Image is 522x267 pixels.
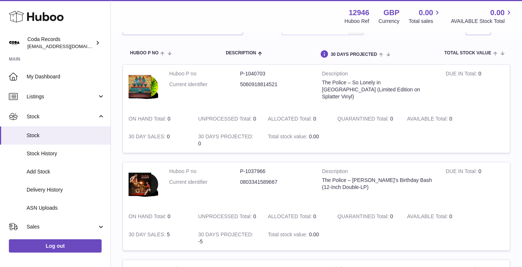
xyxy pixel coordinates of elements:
strong: 12946 [349,8,369,18]
strong: Total stock value [268,231,309,239]
dt: Current identifier [169,179,240,186]
dd: 5060918814521 [240,81,311,88]
span: [EMAIL_ADDRESS][DOMAIN_NAME] [27,43,109,49]
td: 0 [440,65,510,110]
div: Coda Records [27,36,94,50]
td: 0 [192,128,262,153]
span: Huboo P no [130,51,158,55]
strong: GBP [383,8,399,18]
div: The Police – [PERSON_NAME]’s Birthday Bash (12-Inch Double-LP) [322,177,435,191]
span: Stock History [27,150,105,157]
td: 0 [262,110,332,128]
span: Description [226,51,256,55]
span: Delivery History [27,186,105,193]
a: 0.00 Total sales [409,8,441,25]
dt: Huboo P no [169,70,240,77]
strong: Description [322,168,435,177]
td: 0 [440,162,510,207]
td: 0 [262,207,332,226]
span: Stock [27,113,97,120]
img: product image [129,70,158,102]
td: 0 [123,207,192,226]
a: Log out [9,239,102,253]
span: 0.00 [419,8,433,18]
strong: ALLOCATED Total [268,213,313,221]
td: 0 [192,110,262,128]
span: Total sales [409,18,441,25]
span: ASN Uploads [27,205,105,212]
dd: 0803341589667 [240,179,311,186]
span: Stock [27,132,105,139]
td: 0 [123,110,192,128]
span: 0 [390,116,393,122]
div: The Police – So Lonely in [GEOGRAPHIC_DATA] (Limited Edition on Splatter Vinyl) [322,79,435,100]
td: 0 [402,207,471,226]
strong: 30 DAY SALES [129,133,167,141]
strong: QUARANTINED Total [337,116,390,124]
dd: P-1037966 [240,168,311,175]
dt: Current identifier [169,81,240,88]
strong: Description [322,70,435,79]
span: 30 DAYS PROJECTED [331,52,377,57]
strong: ON HAND Total [129,213,168,221]
strong: DUE IN Total [446,71,478,78]
strong: AVAILABLE Total [407,213,449,221]
strong: AVAILABLE Total [407,116,449,124]
span: Total stock value [444,51,491,55]
a: 0.00 AVAILABLE Stock Total [451,8,513,25]
span: 0.00 [309,231,319,237]
span: 0 [390,213,393,219]
span: Listings [27,93,97,100]
strong: UNPROCESSED Total [198,116,253,124]
dt: Huboo P no [169,168,240,175]
strong: ALLOCATED Total [268,116,313,124]
td: 0 [192,207,262,226]
img: haz@pcatmedia.com [9,37,20,48]
td: -5 [192,226,262,251]
span: Sales [27,223,97,230]
strong: QUARANTINED Total [337,213,390,221]
strong: Total stock value [268,133,309,141]
div: Currency [379,18,400,25]
strong: 30 DAYS PROJECTED [198,231,253,239]
strong: 30 DAYS PROJECTED [198,133,253,141]
td: 0 [402,110,471,128]
td: 0 [123,128,192,153]
dd: P-1040703 [240,70,311,77]
span: 0.00 [309,133,319,139]
span: My Dashboard [27,73,105,80]
div: Huboo Ref [345,18,369,25]
span: 0.00 [490,8,505,18]
span: AVAILABLE Stock Total [451,18,513,25]
strong: ON HAND Total [129,116,168,124]
strong: DUE IN Total [446,168,478,176]
td: 5 [123,226,192,251]
span: Add Stock [27,168,105,175]
strong: UNPROCESSED Total [198,213,253,221]
img: product image [129,168,158,200]
strong: 30 DAY SALES [129,231,167,239]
